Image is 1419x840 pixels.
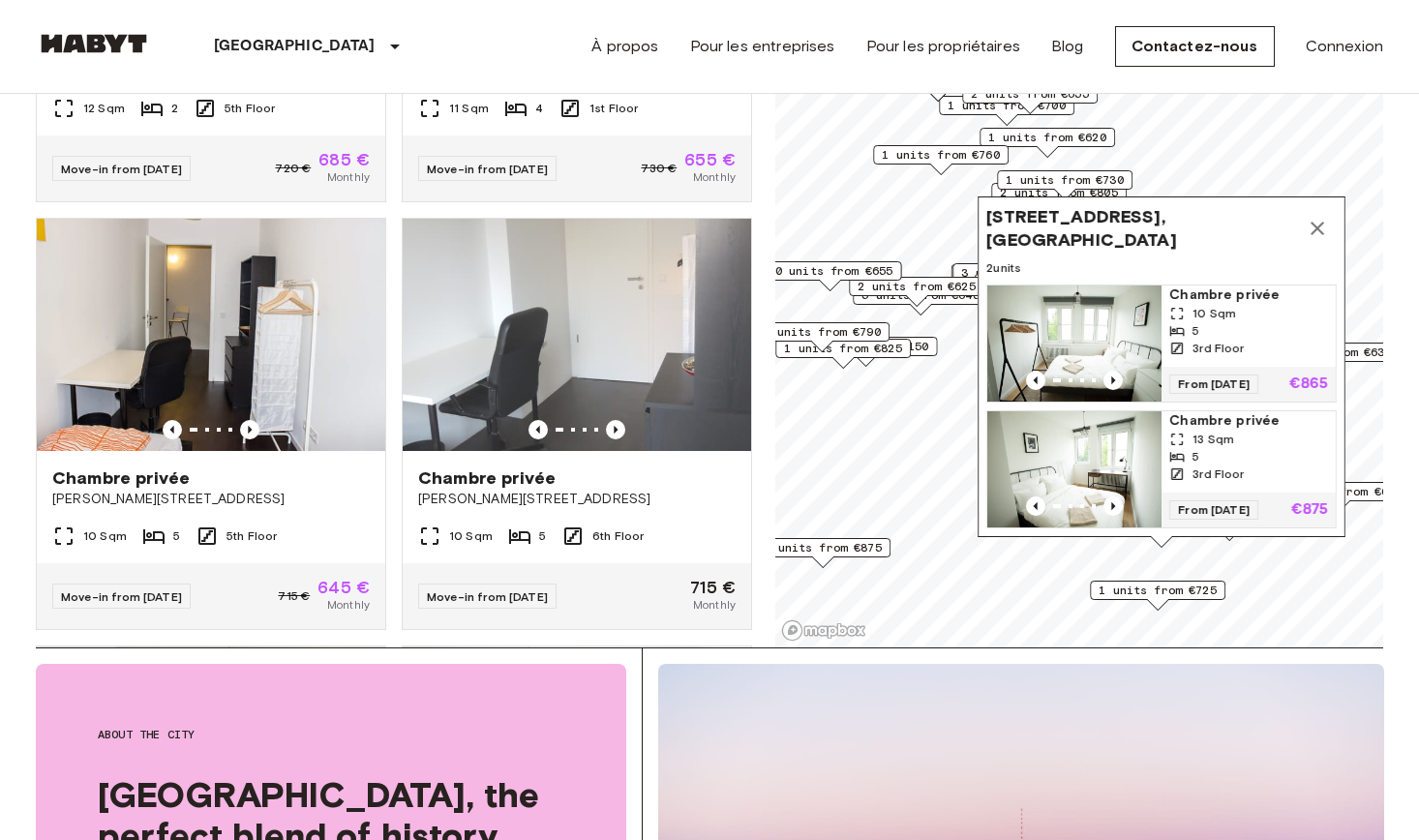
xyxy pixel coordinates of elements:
[1026,496,1045,516] button: Previous image
[327,596,370,614] span: Monthly
[1306,35,1383,58] a: Connexion
[690,579,736,596] span: 715 €
[1290,502,1328,518] p: €875
[449,100,489,117] span: 11 Sqm
[939,96,1074,126] div: Map marker
[1169,500,1258,520] span: From [DATE]
[318,151,370,168] span: 685 €
[975,274,1117,304] div: Map marker
[882,146,1000,164] span: 1 units from €760
[866,35,1020,58] a: Pour les propriétaires
[987,411,1162,527] img: Marketing picture of unit DE-01-081-001-02H
[1103,496,1123,516] button: Previous image
[784,340,902,357] span: 1 units from €825
[641,160,677,177] span: 730 €
[36,218,386,630] a: Marketing picture of unit DE-01-302-014-01Previous imagePrevious imageChambre privée[PERSON_NAME]...
[61,589,182,604] span: Move-in from [DATE]
[52,466,190,490] span: Chambre privée
[418,490,736,509] span: [PERSON_NAME][STREET_ADDRESS]
[240,420,259,439] button: Previous image
[986,259,1337,277] span: 2 units
[1288,376,1328,392] p: €865
[693,168,736,186] span: Monthly
[858,278,976,295] span: 2 units from €625
[948,97,1066,114] span: 1 units from €700
[1006,171,1124,189] span: 1 units from €730
[754,322,890,352] div: Map marker
[971,85,1089,103] span: 2 units from €655
[962,84,1098,114] div: Map marker
[83,527,127,545] span: 10 Sqm
[1090,581,1225,611] div: Map marker
[1169,375,1258,394] span: From [DATE]
[1193,305,1236,322] span: 10 Sqm
[214,35,376,58] p: [GEOGRAPHIC_DATA]
[987,285,1162,402] img: Marketing picture of unit DE-01-081-001-03H
[952,263,1088,293] div: Map marker
[978,196,1345,548] div: Map marker
[36,34,152,53] img: Habyt
[327,168,370,186] span: Monthly
[755,538,891,568] div: Map marker
[986,285,1337,403] a: Marketing picture of unit DE-01-081-001-03HPrevious imagePrevious imageChambre privée10 Sqm53rd F...
[873,145,1009,175] div: Map marker
[1099,582,1217,599] span: 1 units from €725
[98,726,564,743] span: About the city
[1115,26,1275,67] a: Contactez-nous
[37,219,385,451] img: Marketing picture of unit DE-01-302-014-01
[1193,431,1234,448] span: 13 Sqm
[1026,371,1045,390] button: Previous image
[693,596,736,614] span: Monthly
[539,527,546,545] span: 5
[1169,285,1328,305] span: Chambre privée
[591,35,658,58] a: À propos
[606,420,625,439] button: Previous image
[1051,35,1084,58] a: Blog
[1193,340,1244,357] span: 3rd Floor
[449,527,493,545] span: 10 Sqm
[781,619,866,642] a: Mapbox logo
[690,35,835,58] a: Pour les entreprises
[796,337,938,367] div: Map marker
[1193,448,1199,465] span: 5
[589,100,638,117] span: 1st Floor
[763,323,881,341] span: 2 units from €790
[764,539,882,556] span: 2 units from €875
[171,100,178,117] span: 2
[997,170,1132,200] div: Map marker
[427,589,548,604] span: Move-in from [DATE]
[1169,411,1328,431] span: Chambre privée
[592,527,644,545] span: 6th Floor
[403,219,751,451] img: Marketing picture of unit DE-01-302-017-02
[83,100,125,117] span: 12 Sqm
[278,587,310,605] span: 715 €
[226,527,277,545] span: 5th Floor
[1193,322,1199,340] span: 5
[1193,465,1244,483] span: 3rd Floor
[418,466,556,490] span: Chambre privée
[986,410,1337,528] a: Marketing picture of unit DE-01-081-001-02HPrevious imagePrevious imageChambre privée13 Sqm53rd F...
[225,100,275,117] span: 5th Floor
[980,128,1115,158] div: Map marker
[402,218,752,630] a: Marketing picture of unit DE-01-302-017-02Previous imagePrevious imageChambre privée[PERSON_NAME]...
[317,579,370,596] span: 645 €
[986,205,1298,252] span: [STREET_ADDRESS], [GEOGRAPHIC_DATA]
[849,277,984,307] div: Map marker
[991,183,1127,213] div: Map marker
[275,160,311,177] span: 720 €
[760,261,902,291] div: Map marker
[988,129,1106,146] span: 1 units from €620
[427,162,548,176] span: Move-in from [DATE]
[961,264,1079,282] span: 3 units from €655
[52,490,370,509] span: [PERSON_NAME][STREET_ADDRESS]
[769,262,893,280] span: 20 units from €655
[61,162,182,176] span: Move-in from [DATE]
[173,527,180,545] span: 5
[163,420,182,439] button: Previous image
[1103,371,1123,390] button: Previous image
[535,100,543,117] span: 4
[684,151,736,168] span: 655 €
[775,339,911,369] div: Map marker
[804,338,929,355] span: 1 units from €1150
[951,264,1094,294] div: Map marker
